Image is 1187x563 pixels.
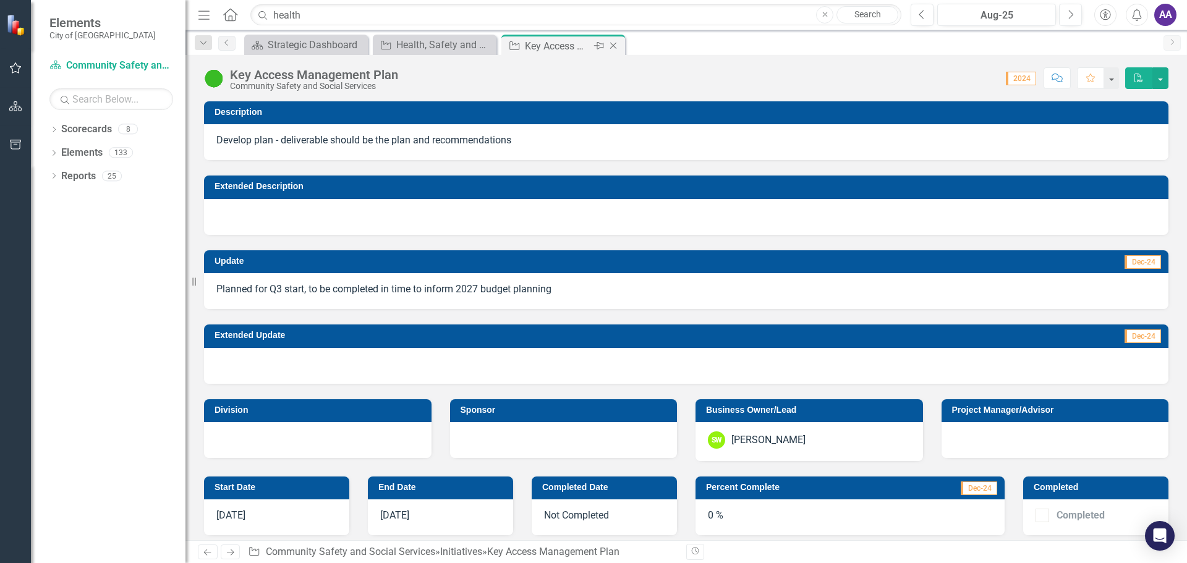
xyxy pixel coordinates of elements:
h3: Business Owner/Lead [706,405,917,415]
div: SW [708,431,725,449]
div: 25 [102,171,122,181]
button: AA [1154,4,1176,26]
h3: Extended Description [215,182,1162,191]
div: Key Access Management Plan [230,68,398,82]
p: Planned for Q3 start, to be completed in time to inform 2027 budget planning [216,282,1156,297]
span: [DATE] [216,509,245,521]
a: Search [836,6,898,23]
div: 133 [109,148,133,158]
h3: Completed [1034,483,1162,492]
span: 2024 [1006,72,1036,85]
a: Scorecards [61,122,112,137]
h3: Sponsor [461,405,671,415]
div: Not Completed [532,499,677,535]
input: Search Below... [49,88,173,110]
a: Health, Safety and Security [376,37,493,53]
a: Strategic Dashboard [247,37,365,53]
h3: Extended Update [215,331,833,340]
div: Strategic Dashboard [268,37,365,53]
div: Health, Safety and Security [396,37,493,53]
h3: Update [215,256,629,266]
span: [DATE] [380,509,409,521]
button: Aug-25 [937,4,1056,26]
img: ClearPoint Strategy [6,14,28,36]
div: 8 [118,124,138,135]
div: » » [248,545,677,559]
a: Reports [61,169,96,184]
span: Develop plan - deliverable should be the plan and recommendations [216,134,511,146]
h3: Start Date [215,483,343,492]
h3: Description [215,108,1162,117]
a: Elements [61,146,103,160]
img: Approved (Not Started) [204,69,224,88]
h3: Project Manager/Advisor [952,405,1163,415]
div: Community Safety and Social Services [230,82,398,91]
a: Initiatives [440,546,482,557]
div: [PERSON_NAME] [731,433,806,447]
div: Aug-25 [942,8,1052,23]
div: Key Access Management Plan [487,546,619,557]
h3: Completed Date [542,483,671,492]
span: Dec-24 [1125,255,1161,269]
div: 0 % [696,499,1005,535]
h3: Division [215,405,425,415]
a: Community Safety and Social Services [49,59,173,73]
h3: End Date [378,483,507,492]
input: Search ClearPoint... [250,4,901,26]
div: Key Access Management Plan [525,38,591,54]
span: Dec-24 [1125,329,1161,343]
div: Open Intercom Messenger [1145,521,1175,551]
span: Elements [49,15,156,30]
a: Community Safety and Social Services [266,546,435,557]
small: City of [GEOGRAPHIC_DATA] [49,30,156,40]
span: Dec-24 [961,481,997,495]
h3: Percent Complete [706,483,900,492]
